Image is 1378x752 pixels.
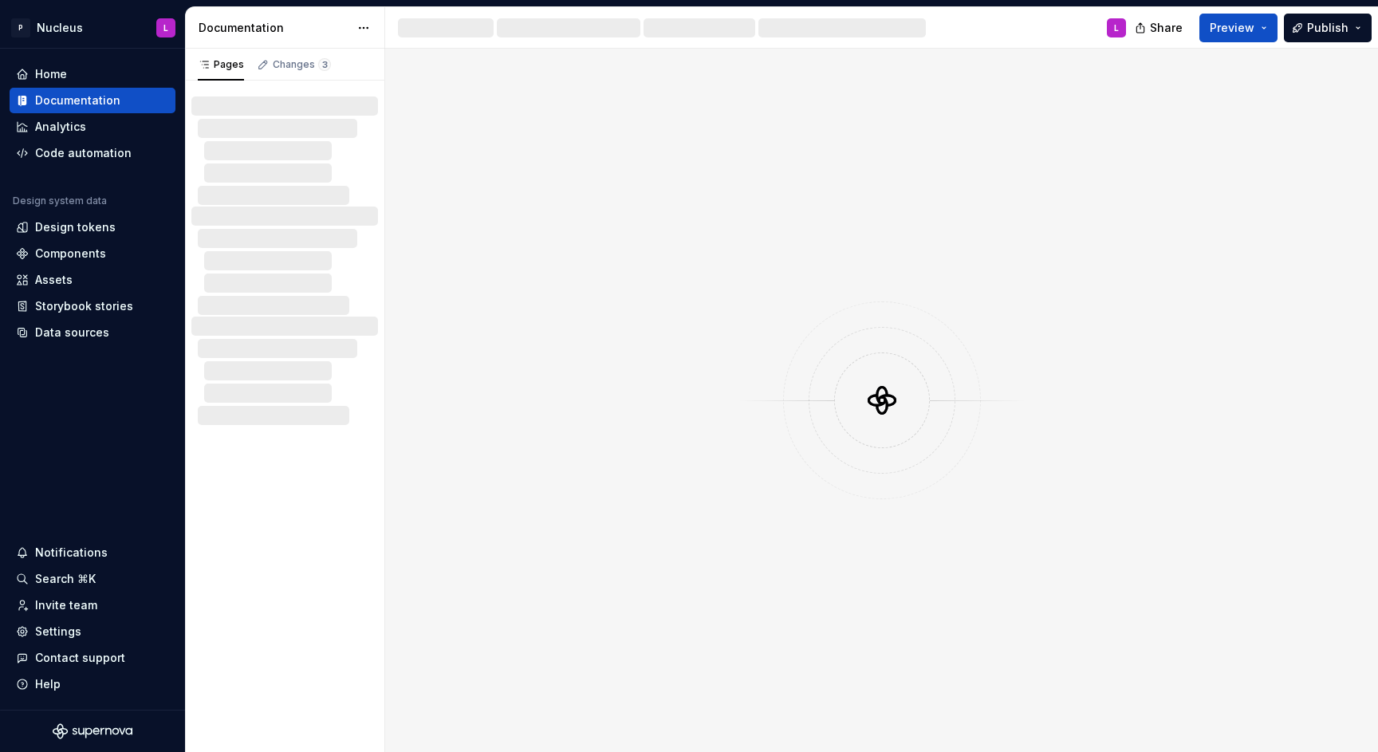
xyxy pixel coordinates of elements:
a: Documentation [10,88,175,113]
span: Share [1150,20,1183,36]
button: Search ⌘K [10,566,175,592]
a: Storybook stories [10,293,175,319]
button: Help [10,671,175,697]
div: Analytics [35,119,86,135]
div: Data sources [35,325,109,341]
div: P [11,18,30,37]
button: PNucleusL [3,10,182,45]
div: Components [35,246,106,262]
a: Design tokens [10,215,175,240]
div: Documentation [35,93,120,108]
a: Settings [10,619,175,644]
button: Preview [1199,14,1278,42]
div: Help [35,676,61,692]
button: Notifications [10,540,175,565]
div: Contact support [35,650,125,666]
div: Notifications [35,545,108,561]
a: Data sources [10,320,175,345]
button: Publish [1284,14,1372,42]
div: Nucleus [37,20,83,36]
div: Documentation [199,20,349,36]
a: Invite team [10,593,175,618]
div: Storybook stories [35,298,133,314]
a: Assets [10,267,175,293]
div: Changes [273,58,331,71]
div: Settings [35,624,81,640]
div: L [163,22,168,34]
a: Home [10,61,175,87]
span: Preview [1210,20,1254,36]
span: 3 [318,58,331,71]
button: Contact support [10,645,175,671]
svg: Supernova Logo [53,723,132,739]
a: Analytics [10,114,175,140]
span: Publish [1307,20,1348,36]
button: Share [1127,14,1193,42]
div: Home [35,66,67,82]
div: Design tokens [35,219,116,235]
div: Assets [35,272,73,288]
div: Design system data [13,195,107,207]
div: Invite team [35,597,97,613]
a: Components [10,241,175,266]
div: Search ⌘K [35,571,96,587]
a: Code automation [10,140,175,166]
div: Code automation [35,145,132,161]
div: L [1114,22,1119,34]
div: Pages [198,58,244,71]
